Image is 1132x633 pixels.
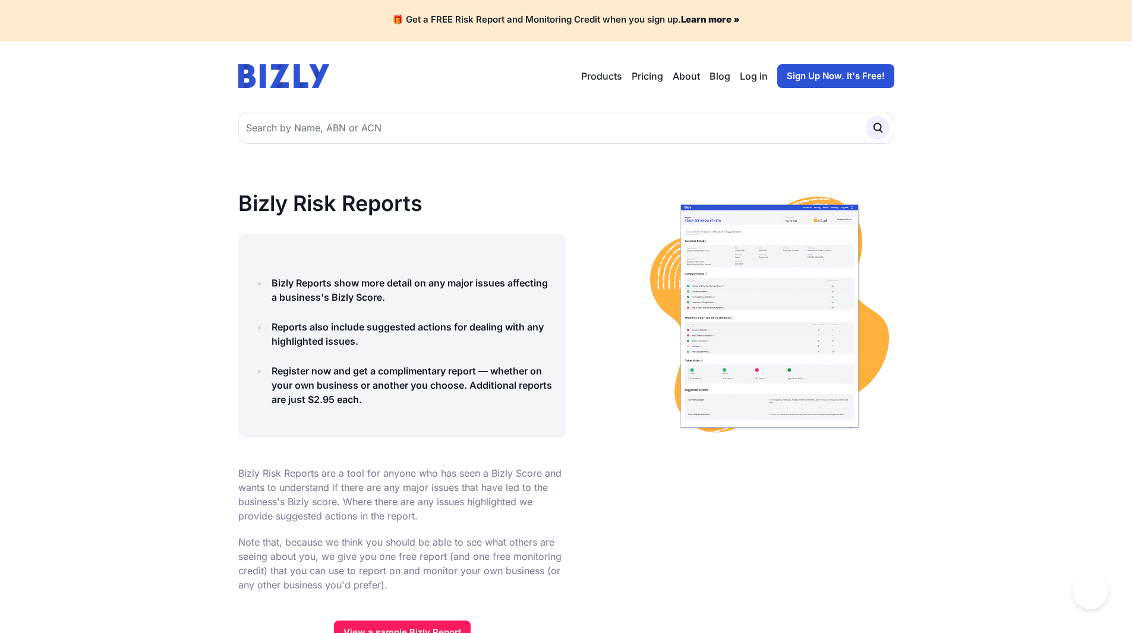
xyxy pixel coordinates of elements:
[238,191,566,215] h1: Bizly Risk Reports
[272,320,552,348] h4: Reports also include suggested actions for dealing with any highlighted issues.
[777,64,894,88] a: Sign Up Now. It's Free!
[740,69,768,83] a: Log in
[632,69,663,83] a: Pricing
[581,69,622,83] button: Products
[272,364,552,407] h4: Register now and get a complimentary report — whether on your own business or another you choose....
[1073,574,1108,609] iframe: Toggle Customer Support
[710,69,730,83] a: Blog
[673,69,700,83] a: About
[238,466,566,523] p: Bizly Risk Reports are a tool for anyone who has seen a Bizly Score and wants to understand if th...
[238,535,566,592] p: Note that, because we think you should be able to see what others are seeing about you, we give y...
[645,191,894,441] img: report
[14,14,1118,26] h4: 🎁 Get a FREE Risk Report and Monitoring Credit when you sign up.
[238,112,894,144] input: Search by Name, ABN or ACN
[681,14,740,25] a: Learn more »
[272,276,552,304] h4: Bizly Reports show more detail on any major issues affecting a business's Bizly Score.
